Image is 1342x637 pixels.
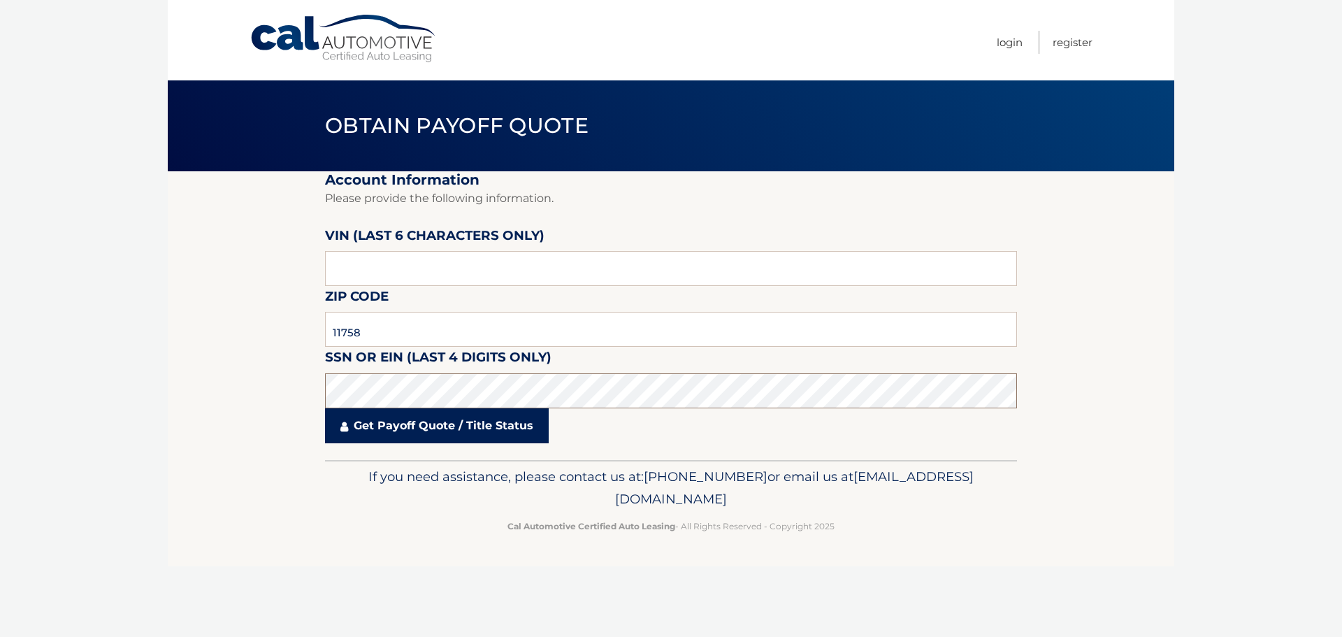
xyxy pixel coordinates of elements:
[334,519,1008,534] p: - All Rights Reserved - Copyright 2025
[325,189,1017,208] p: Please provide the following information.
[325,225,544,251] label: VIN (last 6 characters only)
[325,408,549,443] a: Get Payoff Quote / Title Status
[325,113,589,138] span: Obtain Payoff Quote
[1053,31,1092,54] a: Register
[325,171,1017,189] h2: Account Information
[997,31,1023,54] a: Login
[325,347,551,373] label: SSN or EIN (last 4 digits only)
[644,468,767,485] span: [PHONE_NUMBER]
[507,521,675,531] strong: Cal Automotive Certified Auto Leasing
[250,14,438,64] a: Cal Automotive
[334,466,1008,510] p: If you need assistance, please contact us at: or email us at
[325,286,389,312] label: Zip Code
